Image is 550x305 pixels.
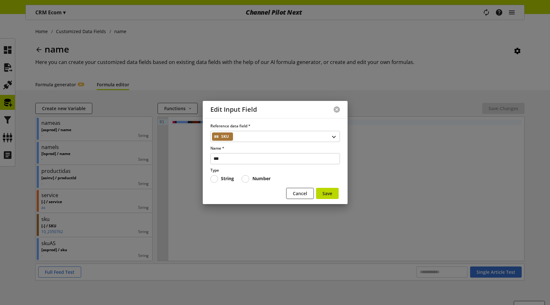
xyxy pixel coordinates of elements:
[210,167,340,173] label: Type
[322,190,332,197] span: Save
[316,188,339,199] button: Save
[221,133,229,140] span: SKU
[286,188,314,199] button: Cancel
[221,175,234,181] b: String
[210,145,224,151] span: Name *
[210,123,340,129] label: Reference data field *
[293,190,307,197] span: Cancel
[210,106,257,113] h2: Edit Input Field
[252,175,271,181] b: Number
